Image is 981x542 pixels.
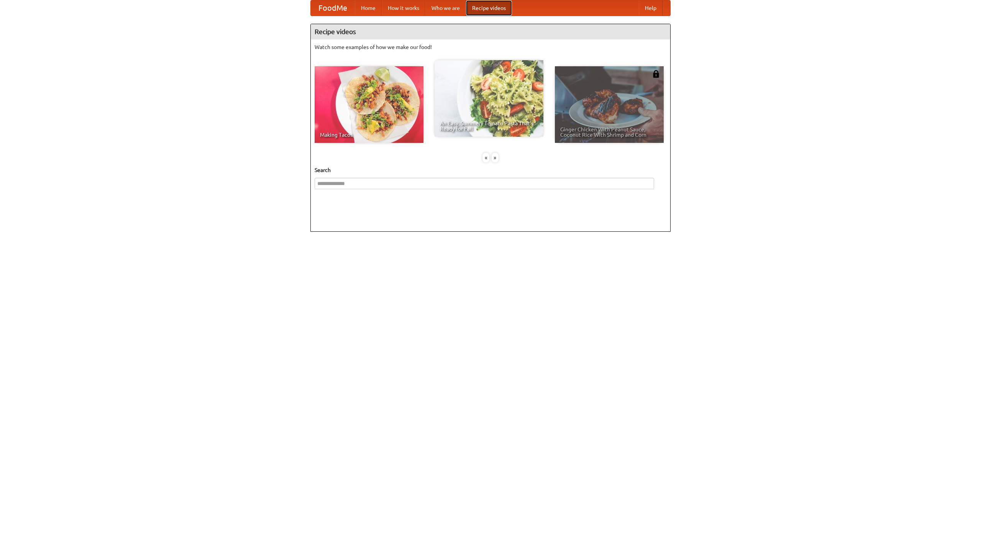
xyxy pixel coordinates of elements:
a: An Easy, Summery Tomato Pasta That's Ready for Fall [435,60,543,137]
div: » [492,153,499,162]
a: Home [355,0,382,16]
a: Making Tacos [315,66,423,143]
span: Making Tacos [320,132,418,138]
img: 483408.png [652,70,660,78]
a: How it works [382,0,425,16]
a: Recipe videos [466,0,512,16]
h4: Recipe videos [311,24,670,39]
a: Who we are [425,0,466,16]
a: Help [639,0,663,16]
h5: Search [315,166,666,174]
div: « [482,153,489,162]
a: FoodMe [311,0,355,16]
p: Watch some examples of how we make our food! [315,43,666,51]
span: An Easy, Summery Tomato Pasta That's Ready for Fall [440,121,538,131]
